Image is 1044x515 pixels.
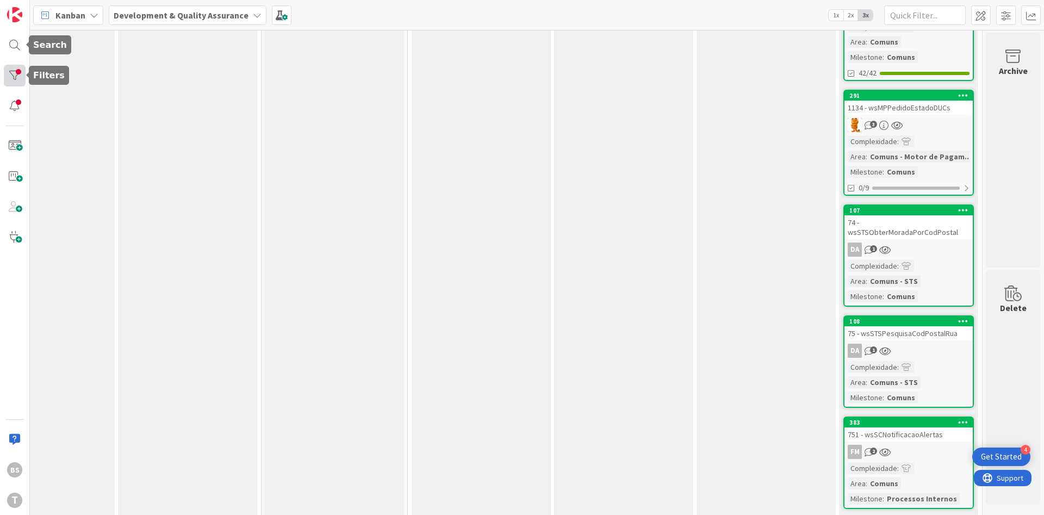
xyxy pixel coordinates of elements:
span: : [883,166,884,178]
div: DA [848,243,862,257]
a: 383751 - wsSCNotificacaoAlertasFMComplexidade:Area:ComunsMilestone:Processos Internos [843,417,974,509]
span: : [866,151,867,163]
span: : [897,135,899,147]
span: Kanban [55,9,85,22]
div: Area [848,151,866,163]
h5: Filters [33,70,65,80]
div: Area [848,36,866,48]
div: T [7,493,22,508]
span: : [883,290,884,302]
div: Milestone [848,51,883,63]
div: DA [844,243,973,257]
div: Comuns [867,477,901,489]
div: Complexidade [848,462,897,474]
div: Comuns - STS [867,275,921,287]
div: 2911134 - wsMPPedidoEstadoDUCs [844,91,973,115]
span: : [883,51,884,63]
div: 10774 - wsSTSObterMoradaPorCodPostal [844,206,973,239]
div: Comuns - Motor de Pagam... [867,151,974,163]
span: 3 [870,121,877,128]
span: 0/9 [859,182,869,194]
div: Complexidade [848,260,897,272]
div: Area [848,477,866,489]
span: : [883,392,884,404]
div: 74 - wsSTSObterMoradaPorCodPostal [844,215,973,239]
div: Get Started [981,451,1022,462]
div: FM [844,445,973,459]
span: : [866,376,867,388]
div: 383751 - wsSCNotificacaoAlertas [844,418,973,442]
div: 75 - wsSTSPesquisaCodPostalRua [844,326,973,340]
span: 3x [858,10,873,21]
span: : [866,477,867,489]
div: 10875 - wsSTSPesquisaCodPostalRua [844,317,973,340]
span: : [866,36,867,48]
span: : [897,361,899,373]
span: : [866,275,867,287]
span: 2 [870,448,877,455]
div: 291 [844,91,973,101]
span: : [897,462,899,474]
input: Quick Filter... [884,5,966,25]
div: Milestone [848,493,883,505]
div: RL [844,118,973,132]
a: 10875 - wsSTSPesquisaCodPostalRuaDAComplexidade:Area:Comuns - STSMilestone:Comuns [843,315,974,408]
div: Complexidade [848,135,897,147]
span: 1 [870,245,877,252]
div: Archive [999,64,1028,77]
div: 1134 - wsMPPedidoEstadoDUCs [844,101,973,115]
div: BS [7,462,22,477]
b: Development & Quality Assurance [114,10,248,21]
div: 383 [844,418,973,427]
div: Comuns [867,36,901,48]
div: Comuns [884,392,918,404]
div: FM [848,445,862,459]
img: RL [848,118,862,132]
div: Complexidade [848,361,897,373]
div: 4 [1021,445,1030,455]
span: : [883,493,884,505]
div: DA [844,344,973,358]
div: Comuns [884,290,918,302]
div: Comuns [884,166,918,178]
div: Processos Internos [884,493,960,505]
span: 2x [843,10,858,21]
div: 108 [844,317,973,326]
div: Milestone [848,290,883,302]
span: 42/42 [859,67,877,79]
img: Visit kanbanzone.com [7,7,22,22]
div: Milestone [848,166,883,178]
span: Support [23,2,49,15]
div: 108 [849,318,973,325]
span: 1x [829,10,843,21]
div: 383 [849,419,973,426]
a: 2911134 - wsMPPedidoEstadoDUCsRLComplexidade:Area:Comuns - Motor de Pagam...Milestone:Comuns0/9 [843,90,974,196]
div: Area [848,275,866,287]
div: Comuns [884,51,918,63]
span: 1 [870,346,877,353]
div: 107 [844,206,973,215]
a: 10774 - wsSTSObterMoradaPorCodPostalDAComplexidade:Area:Comuns - STSMilestone:Comuns [843,204,974,307]
h5: Search [33,40,67,50]
div: 751 - wsSCNotificacaoAlertas [844,427,973,442]
div: 107 [849,207,973,214]
div: Open Get Started checklist, remaining modules: 4 [972,448,1030,466]
div: Delete [1000,301,1027,314]
div: DA [848,344,862,358]
div: Milestone [848,392,883,404]
span: : [897,260,899,272]
div: 291 [849,92,973,100]
div: Area [848,376,866,388]
div: Comuns - STS [867,376,921,388]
